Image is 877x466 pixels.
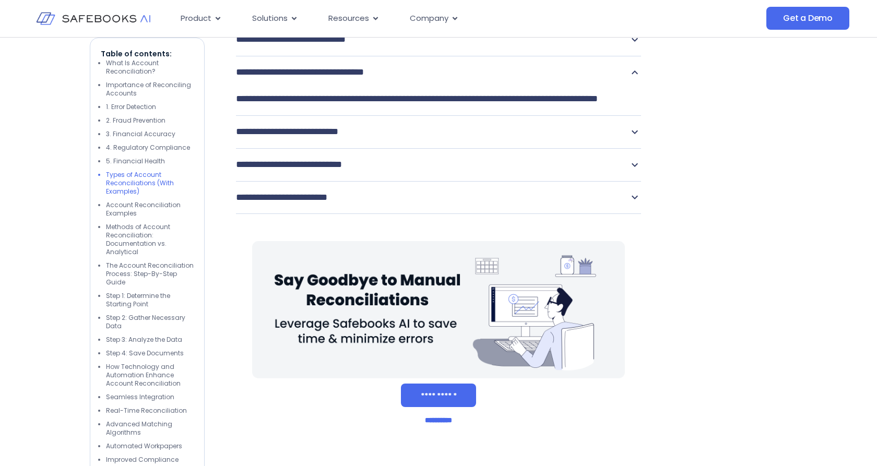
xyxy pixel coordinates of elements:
a: Get a Demo [766,7,849,30]
nav: Menu [172,8,662,29]
span: Solutions [252,13,288,25]
p: Table of contents: [101,48,194,58]
li: 2. Fraud Prevention [106,116,194,124]
li: 5. Financial Health [106,157,194,165]
li: Seamless Integration [106,392,194,401]
li: Methods of Account Reconciliation: Documentation vs. Analytical [106,222,194,256]
li: 3. Financial Accuracy [106,129,194,138]
li: Step 4: Save Documents [106,349,194,357]
li: 4. Regulatory Compliance [106,143,194,151]
li: Real-Time Reconciliation [106,406,194,414]
li: Advanced Matching Algorithms [106,420,194,436]
li: How Technology and Automation Enhance Account Reconciliation [106,362,194,387]
span: Company [410,13,448,25]
li: Step 1: Determine the Starting Point [106,291,194,308]
li: 1. Error Detection [106,102,194,111]
li: Step 3: Analyze the Data [106,335,194,343]
li: Step 2: Gather Necessary Data [106,313,194,330]
li: Automated Workpapers [106,441,194,450]
span: Get a Demo [783,13,833,23]
li: Importance of Reconciling Accounts [106,80,194,97]
li: What Is Account Reconciliation? [106,58,194,75]
span: Product [181,13,211,25]
li: Types of Account Reconciliations (With Examples) [106,170,194,195]
li: The Account Reconciliation Process: Step-By-Step Guide [106,261,194,286]
div: Menu Toggle [172,8,662,29]
li: Improved Compliance [106,455,194,463]
span: Resources [328,13,369,25]
li: Account Reconciliation Examples [106,200,194,217]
